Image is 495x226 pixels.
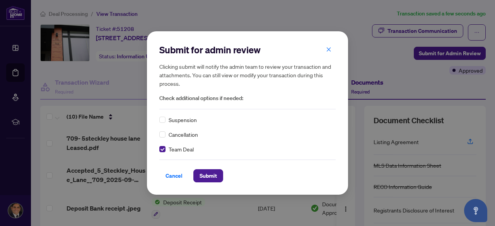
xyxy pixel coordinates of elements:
span: close [326,47,331,52]
span: Team Deal [169,145,194,153]
button: Submit [193,169,223,182]
span: Suspension [169,116,197,124]
span: Submit [200,170,217,182]
h5: Clicking submit will notify the admin team to review your transaction and attachments. You can st... [159,62,336,88]
span: Cancellation [169,130,198,139]
h2: Submit for admin review [159,44,336,56]
span: Cancel [166,170,183,182]
button: Open asap [464,199,487,222]
button: Cancel [159,169,189,182]
span: Check additional options if needed: [159,94,336,103]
